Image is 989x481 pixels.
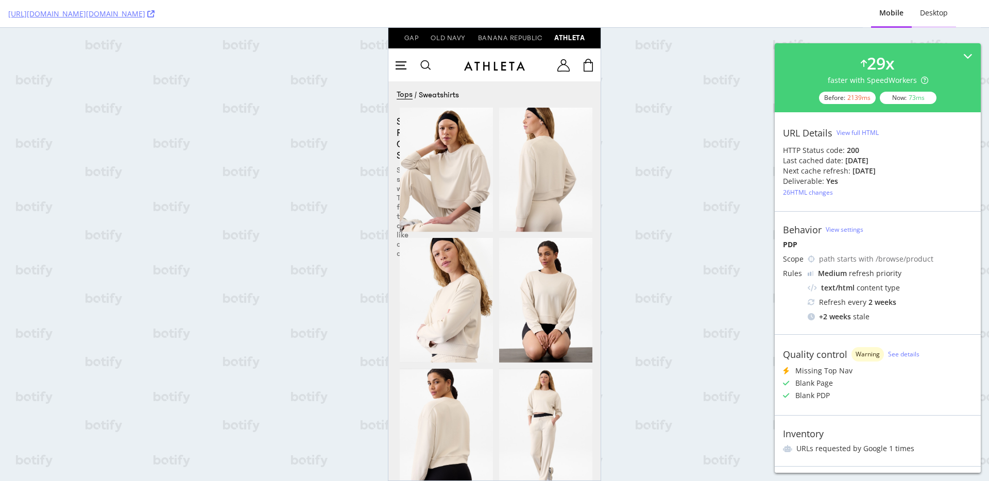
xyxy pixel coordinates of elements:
[8,9,155,19] a: [URL][DOMAIN_NAME][DOMAIN_NAME]
[783,145,973,156] div: HTTP Status code:
[888,350,919,358] a: See details
[32,32,43,43] button: Open search bar
[879,8,903,18] div: Mobile
[847,145,859,155] strong: 200
[808,283,973,293] div: content type
[845,156,868,166] div: [DATE]
[783,268,804,279] div: Rules
[909,93,925,102] div: 73 ms
[837,125,879,141] button: View full HTML
[90,6,154,14] span: Banana Republic
[783,224,822,235] div: Behavior
[783,156,843,166] div: Last cached date:
[166,6,196,14] span: Athleta
[783,188,833,197] div: 26 HTML changes
[795,378,833,388] div: Blank Page
[795,366,852,376] div: Missing Top Nav
[30,62,71,72] a: Sweatshirts
[783,349,847,360] div: Quality control
[852,166,876,176] div: [DATE]
[808,297,973,307] div: Refresh every
[851,347,884,362] div: warning label
[826,176,838,186] div: Yes
[783,127,832,139] div: URL Details
[16,6,30,14] span: Gap
[795,390,830,401] div: Blank PDP
[837,128,879,137] div: View full HTML
[868,297,896,307] div: 2 weeks
[920,8,948,18] div: Desktop
[821,283,855,293] div: text/html
[847,93,871,102] div: 2139 ms
[11,210,105,334] img: Image number 3 showing, Seasoft Rib Crewneck Sweatshirt
[111,80,204,204] img: Image number 2 showing, Seasoft Rib Crewneck Sweatshirt
[783,176,824,186] div: Deliverable:
[818,268,901,279] div: refresh priority
[783,166,850,176] div: Next cache refresh:
[26,62,28,72] div: /
[783,239,973,250] div: PDP
[826,225,863,234] a: View settings
[819,92,876,104] div: Before:
[8,62,24,72] a: Tops
[11,80,212,465] div: Image number 1 showing, Seasoft Rib Crewneck SweatshirtImage number 2 showing, Seasoft Rib Crewne...
[7,32,18,42] button: Open Menu
[11,341,105,465] img: Image number 5 showing, Seasoft Rib Crewneck Sweatshirt
[42,6,77,14] span: Old Navy
[49,33,163,43] img: Athleta logo
[819,254,973,264] div: path starts with /browse/product
[880,92,936,104] div: Now:
[783,186,833,199] button: 26HTML changes
[818,268,847,279] div: Medium
[111,341,204,465] img: Image number 6 showing, Seasoft Rib Crewneck Sweatshirt
[867,51,895,75] div: 29 x
[783,254,804,264] div: Scope
[819,312,851,322] div: + 2 weeks
[828,75,928,85] div: faster with SpeedWorkers
[111,210,204,334] img: Image number 4 showing, Seasoft Rib Crewneck Sweatshirt
[856,351,880,357] span: Warning
[808,271,814,276] img: j32suk7ufU7viAAAAAElFTkSuQmCC
[808,312,973,322] div: stale
[11,80,105,204] img: Image number 1 showing, Seasoft Rib Crewneck Sweatshirt
[783,443,973,454] li: URLs requested by Google 1 times
[783,428,824,439] div: Inventory
[187,25,212,49] button: 0 items in your shopping bag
